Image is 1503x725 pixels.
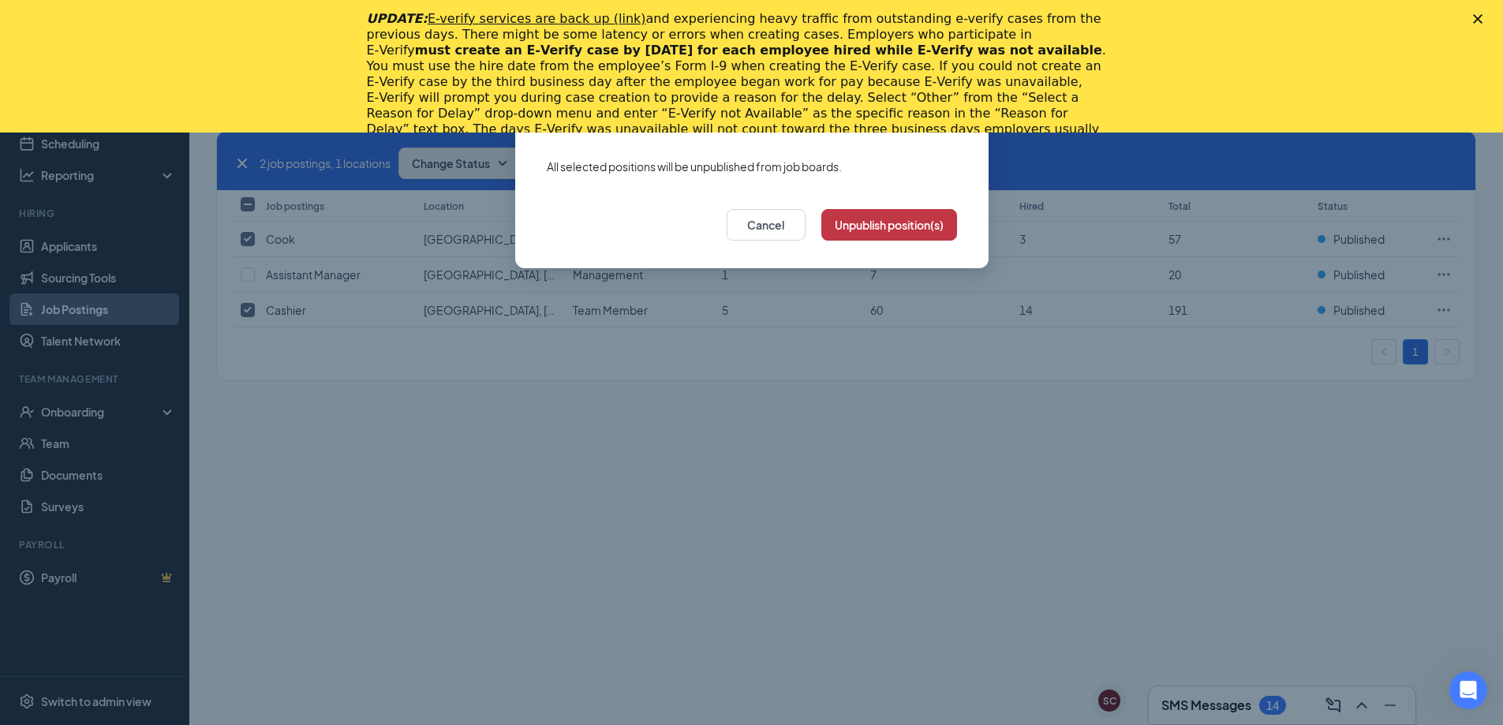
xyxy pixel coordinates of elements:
div: Close [1473,14,1489,24]
iframe: Intercom live chat [1449,671,1487,709]
div: and experiencing heavy traffic from outstanding e-verify cases from the previous days. There migh... [367,11,1112,153]
a: E-verify services are back up (link) [428,11,646,26]
b: must create an E‑Verify case by [DATE] for each employee hired while E‑Verify was not available [415,43,1102,58]
button: Cancel [727,209,806,241]
i: UPDATE: [367,11,646,26]
span: All selected positions will be unpublished from job boards. [547,158,842,175]
button: Unpublish position(s) [821,209,957,241]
